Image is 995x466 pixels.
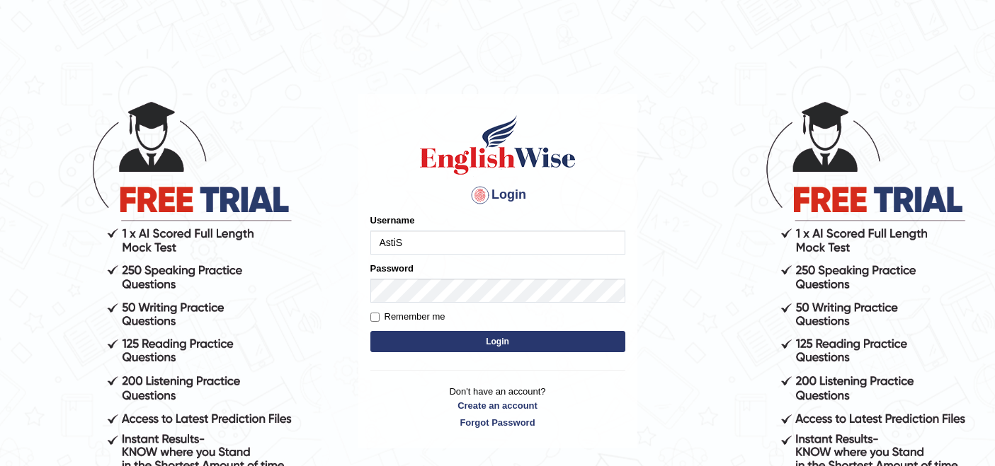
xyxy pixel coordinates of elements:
[370,184,625,206] h4: Login
[370,262,414,275] label: Password
[370,214,415,227] label: Username
[370,310,445,324] label: Remember me
[370,313,380,322] input: Remember me
[370,399,625,412] a: Create an account
[370,385,625,429] p: Don't have an account?
[370,416,625,429] a: Forgot Password
[417,113,579,177] img: Logo of English Wise sign in for intelligent practice with AI
[370,331,625,352] button: Login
